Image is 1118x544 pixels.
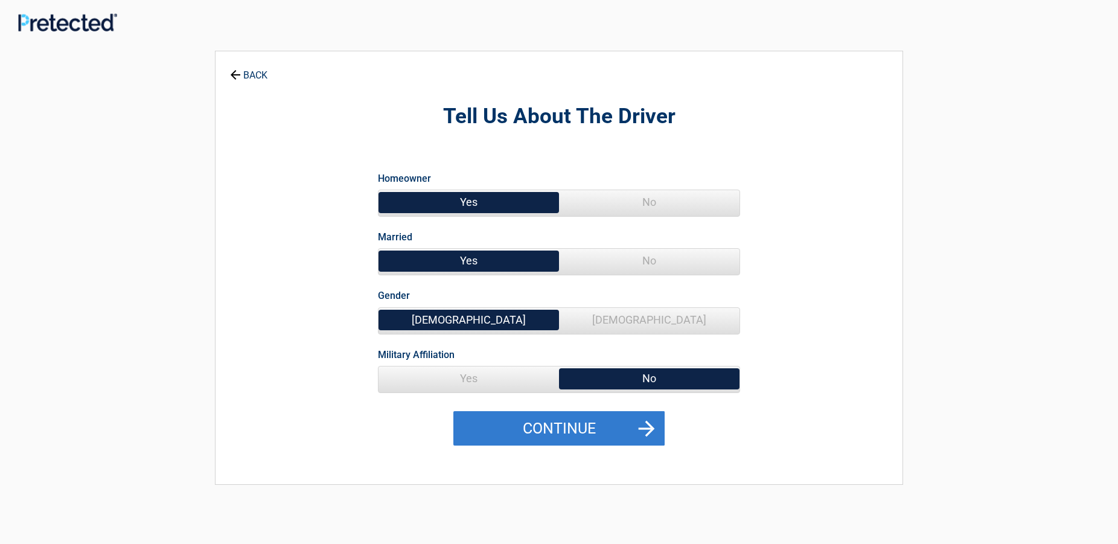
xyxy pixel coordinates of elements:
[379,249,559,273] span: Yes
[453,411,665,446] button: Continue
[378,170,431,187] label: Homeowner
[559,190,739,214] span: No
[378,229,412,245] label: Married
[379,366,559,391] span: Yes
[282,103,836,131] h2: Tell Us About The Driver
[559,308,739,332] span: [DEMOGRAPHIC_DATA]
[559,249,739,273] span: No
[379,308,559,332] span: [DEMOGRAPHIC_DATA]
[18,13,117,31] img: Main Logo
[559,366,739,391] span: No
[379,190,559,214] span: Yes
[228,59,270,80] a: BACK
[378,287,410,304] label: Gender
[378,347,455,363] label: Military Affiliation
